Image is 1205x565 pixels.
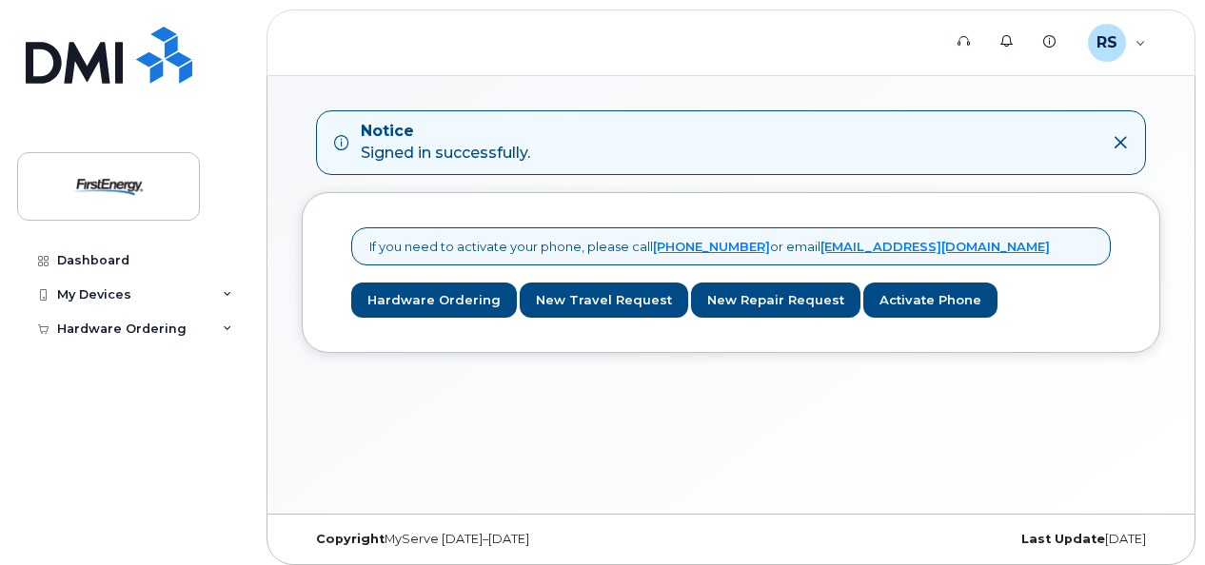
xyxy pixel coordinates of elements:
[863,282,998,318] a: Activate Phone
[653,239,770,254] a: [PHONE_NUMBER]
[520,282,688,318] a: New Travel Request
[820,239,1050,254] a: [EMAIL_ADDRESS][DOMAIN_NAME]
[369,238,1050,256] p: If you need to activate your phone, please call or email
[302,532,588,547] div: MyServe [DATE]–[DATE]
[691,282,860,318] a: New Repair Request
[316,532,385,546] strong: Copyright
[874,532,1160,547] div: [DATE]
[361,121,530,143] strong: Notice
[1021,532,1105,546] strong: Last Update
[351,282,517,318] a: Hardware Ordering
[361,121,530,165] div: Signed in successfully.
